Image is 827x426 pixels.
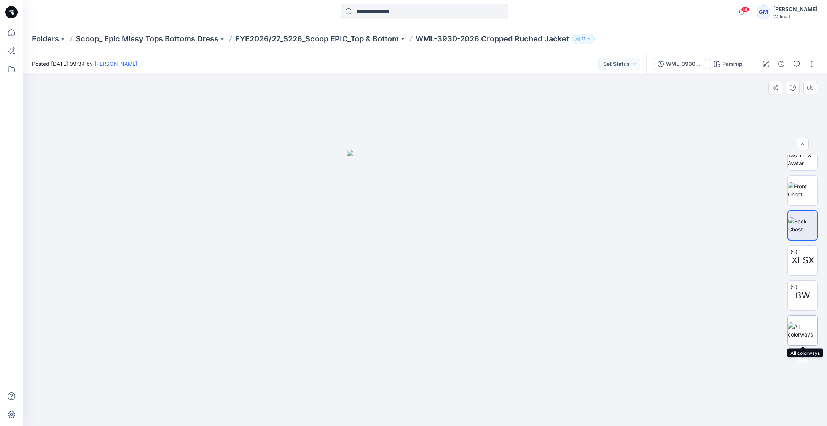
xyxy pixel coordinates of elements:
[788,143,817,167] img: 2024 Y 130 TT w Avatar
[666,60,701,68] div: WML-3930-2026 Cropped Jacket_Full Colorway
[347,150,503,426] img: eyJhbGciOiJIUzI1NiIsImtpZCI6IjAiLCJzbHQiOiJzZXMiLCJ0eXAiOiJKV1QifQ.eyJkYXRhIjp7InR5cGUiOiJzdG9yYW...
[572,34,595,44] button: 11
[788,217,817,233] img: Back Ghost
[792,254,814,267] span: XLSX
[757,5,770,19] div: GM
[788,322,817,338] img: All colorways
[32,34,59,44] a: Folders
[76,34,218,44] a: Scoop_ Epic Missy Tops Bottoms Dress
[788,182,817,198] img: Front Ghost
[741,6,749,13] span: 18
[582,35,585,43] p: 11
[773,5,817,14] div: [PERSON_NAME]
[416,34,569,44] p: WML-3930-2026 Cropped Ruched Jacket
[709,58,747,70] button: Parsnip
[775,58,787,70] button: Details
[653,58,706,70] button: WML-3930-2026 Cropped Jacket_Full Colorway
[773,14,817,19] div: Walmart
[722,60,743,68] div: Parsnip
[235,34,399,44] a: FYE2026/27_S226_Scoop EPIC_Top & Bottom
[94,61,137,67] a: [PERSON_NAME]
[795,289,810,302] span: BW
[32,60,137,68] span: Posted [DATE] 09:34 by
